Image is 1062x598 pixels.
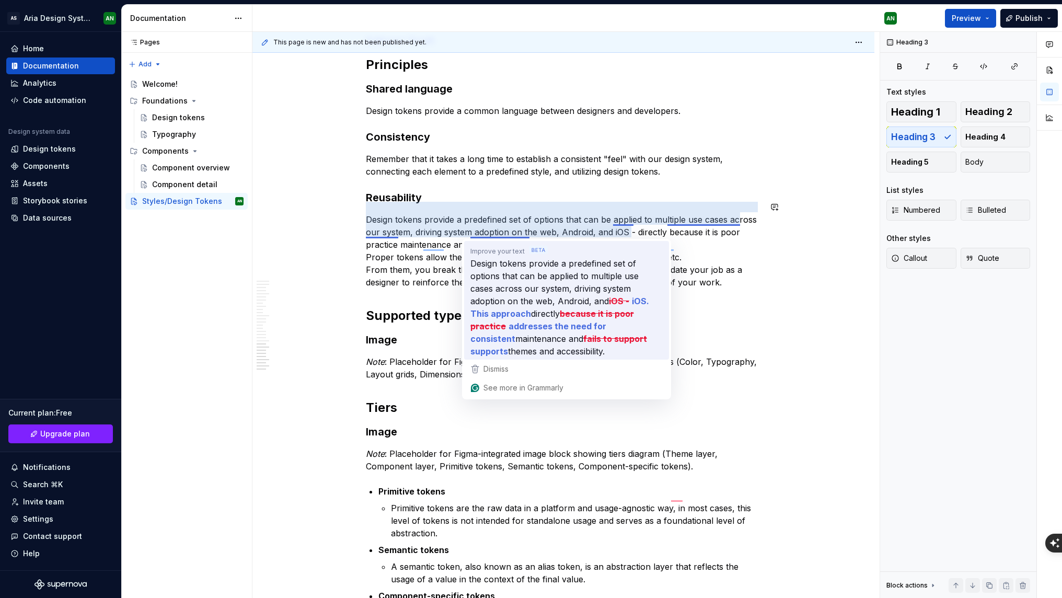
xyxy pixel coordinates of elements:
div: Components [142,146,189,156]
h3: Image [366,424,761,439]
h2: Tiers [366,399,761,416]
div: Component detail [152,179,217,190]
div: Assets [23,178,48,189]
a: Home [6,40,115,57]
a: Storybook stories [6,192,115,209]
button: Search ⌘K [6,476,115,493]
a: Documentation [6,57,115,74]
p: Design tokens provide a predefined set of options that can be applied to multiple use cases acros... [366,213,761,289]
span: Heading 2 [965,107,1012,117]
span: This page is new and has not been published yet. [273,38,426,47]
a: Data sources [6,210,115,226]
a: Component detail [135,176,248,193]
a: Components [6,158,115,175]
button: Contact support [6,528,115,545]
div: Notifications [23,462,71,473]
div: Design system data [8,128,70,136]
div: Contact support [23,531,82,542]
p: A semantic token, also known as an alias token, is an abstraction layer that reflects the usage o... [391,560,761,585]
div: List styles [886,185,924,195]
span: Body [965,157,984,167]
a: Component overview [135,159,248,176]
button: Numbered [886,200,956,221]
p: : Placeholder for Figma-integrated image block showing supported types (Color, Typography, Layout... [366,355,761,381]
h3: Image [366,332,761,347]
div: Typography [152,129,196,140]
div: Other styles [886,233,931,244]
h3: Reusability [366,190,761,205]
div: Code automation [23,95,86,106]
a: Styles/Design TokensAN [125,193,248,210]
div: Aria Design System [24,13,91,24]
button: Heading 2 [961,101,1031,122]
em: Note [366,356,385,367]
strong: Semantic tokens [378,545,449,555]
span: Callout [891,253,927,263]
div: Help [23,548,40,559]
div: AN [237,196,242,206]
div: Pages [125,38,160,47]
div: Settings [23,514,53,524]
div: Design tokens [152,112,205,123]
button: Callout [886,248,956,269]
a: Welcome! [125,76,248,93]
span: Preview [952,13,981,24]
p: Primitive tokens are the raw data in a platform and usage-agnostic way, in most cases, this level... [391,502,761,539]
h3: Consistency [366,130,761,144]
button: Help [6,545,115,562]
button: Heading 4 [961,126,1031,147]
div: Documentation [130,13,229,24]
div: Data sources [23,213,72,223]
a: Assets [6,175,115,192]
div: Foundations [125,93,248,109]
span: Publish [1015,13,1043,24]
button: Heading 1 [886,101,956,122]
a: Typography [135,126,248,143]
div: Design tokens [23,144,76,154]
div: Welcome! [142,79,178,89]
a: Analytics [6,75,115,91]
button: Add [125,57,165,72]
svg: Supernova Logo [34,579,87,590]
h2: Supported types [366,307,761,324]
span: Heading 4 [965,132,1006,142]
div: Components [125,143,248,159]
button: Body [961,152,1031,172]
button: Heading 5 [886,152,956,172]
span: Heading 5 [891,157,929,167]
a: Design tokens [135,109,248,126]
h3: Shared language [366,82,761,96]
div: Analytics [23,78,56,88]
a: Invite team [6,493,115,510]
div: Current plan : Free [8,408,113,418]
div: Text styles [886,87,926,97]
div: Storybook stories [23,195,87,206]
div: AN [106,14,114,22]
div: Components [23,161,70,171]
a: Design tokens [6,141,115,157]
strong: Primitive tokens [378,486,445,497]
button: Preview [945,9,996,28]
button: Bulleted [961,200,1031,221]
h2: Principles [366,56,761,73]
span: Quote [965,253,999,263]
a: Settings [6,511,115,527]
p: Design tokens provide a common language between designers and developers. [366,105,761,117]
div: Invite team [23,497,64,507]
p: Remember that it takes a long time to establish a consistent "feel" with our design system, conne... [366,153,761,178]
a: Code automation [6,92,115,109]
span: Bulleted [965,205,1006,215]
em: Note [366,448,385,459]
div: Page tree [125,76,248,210]
div: AS [7,12,20,25]
div: Home [23,43,44,54]
div: Styles/Design Tokens [142,196,222,206]
div: Component overview [152,163,230,173]
button: Publish [1000,9,1058,28]
span: Numbered [891,205,940,215]
span: Heading 1 [891,107,940,117]
a: Upgrade plan [8,424,113,443]
button: ASAria Design SystemAN [2,7,119,29]
span: Add [138,60,152,68]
